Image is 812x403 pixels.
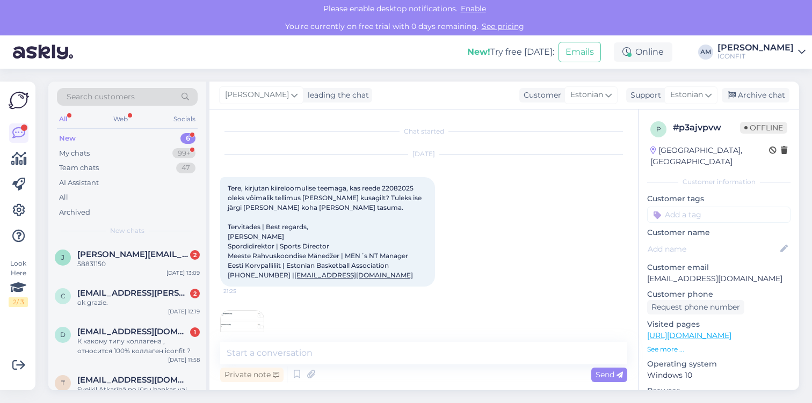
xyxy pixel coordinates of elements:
[59,192,68,203] div: All
[57,112,69,126] div: All
[647,227,791,238] p: Customer name
[168,356,200,364] div: [DATE] 11:58
[647,331,731,340] a: [URL][DOMAIN_NAME]
[722,88,789,102] div: Archive chat
[221,311,264,354] img: Attachment
[647,273,791,284] p: [EMAIL_ADDRESS][DOMAIN_NAME]
[596,370,623,379] span: Send
[479,21,527,31] a: See pricing
[220,368,284,382] div: Private note
[61,292,66,300] span: c
[110,226,144,236] span: New chats
[67,91,135,102] span: Search customers
[59,133,76,144] div: New
[614,42,672,62] div: Online
[717,52,794,61] div: ICONFIT
[59,163,99,173] div: Team chats
[647,385,791,397] p: Browser
[458,4,489,13] span: Enable
[9,259,28,307] div: Look Here
[60,331,66,339] span: d
[647,262,791,273] p: Customer email
[673,121,740,134] div: # p3ajvpvw
[656,125,661,133] span: p
[303,90,369,101] div: leading the chat
[647,177,791,187] div: Customer information
[648,243,778,255] input: Add name
[740,122,787,134] span: Offline
[61,379,65,387] span: t
[176,163,195,173] div: 47
[9,297,28,307] div: 2 / 3
[650,145,769,167] div: [GEOGRAPHIC_DATA], [GEOGRAPHIC_DATA]
[77,288,189,298] span: casatasso@alice.it
[59,207,90,218] div: Archived
[59,178,99,188] div: AI Assistant
[670,89,703,101] span: Estonian
[467,46,554,58] div: Try free [DATE]:
[59,148,90,159] div: My chats
[166,269,200,277] div: [DATE] 13:09
[294,271,413,279] a: [EMAIL_ADDRESS][DOMAIN_NAME]
[225,89,289,101] span: [PERSON_NAME]
[220,127,627,136] div: Chat started
[223,287,264,295] span: 21:25
[647,289,791,300] p: Customer phone
[168,307,200,316] div: [DATE] 12:19
[647,193,791,204] p: Customer tags
[77,336,200,356] div: К какому типу коллагена , относится 100% коллаген iconfit ?
[77,250,189,259] span: jane.tugevus@outlook.com
[717,43,794,52] div: [PERSON_NAME]
[647,345,791,354] p: See more ...
[570,89,603,101] span: Estonian
[717,43,806,61] a: [PERSON_NAME]ICONFIT
[647,319,791,330] p: Visited pages
[77,259,200,269] div: 58831150
[647,358,791,370] p: Operating system
[647,207,791,223] input: Add a tag
[171,112,198,126] div: Socials
[77,375,189,385] span: toms1132@inbox.lv
[190,250,200,260] div: 2
[190,327,200,337] div: 1
[77,327,189,336] span: denizzok@mail.ru
[180,133,195,144] div: 6
[626,90,661,101] div: Support
[61,253,64,261] span: j
[172,148,195,159] div: 99+
[9,90,29,111] img: Askly Logo
[111,112,130,126] div: Web
[698,45,713,60] div: AM
[559,42,601,62] button: Emails
[220,149,627,159] div: [DATE]
[77,298,200,307] div: ok grazie.
[647,370,791,381] p: Windows 10
[190,289,200,298] div: 2
[467,47,490,57] b: New!
[519,90,561,101] div: Customer
[647,300,744,314] div: Request phone number
[228,184,423,279] span: Tere, kirjutan kiireloomulise teemaga, kas reede 22082025 oleks võimalik tellimus [PERSON_NAME] k...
